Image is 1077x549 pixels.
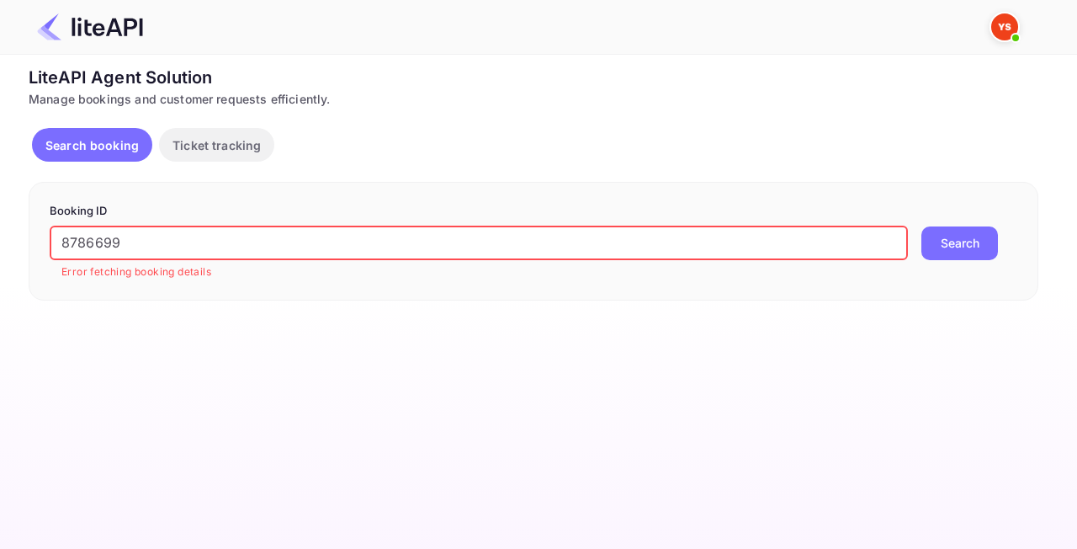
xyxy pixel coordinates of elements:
[991,13,1018,40] img: Yandex Support
[50,203,1017,220] p: Booking ID
[61,264,896,280] p: Error fetching booking details
[29,65,1038,90] div: LiteAPI Agent Solution
[921,227,998,260] button: Search
[50,227,908,260] input: Enter Booking ID (e.g., 63782194)
[37,13,143,40] img: LiteAPI Logo
[45,136,139,154] p: Search booking
[172,136,261,154] p: Ticket tracking
[29,90,1038,108] div: Manage bookings and customer requests efficiently.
